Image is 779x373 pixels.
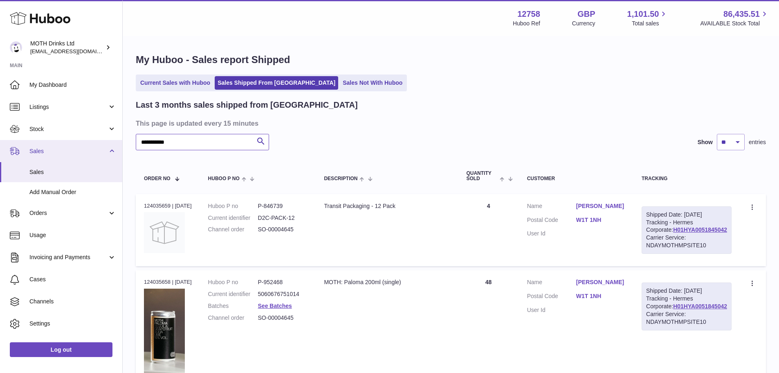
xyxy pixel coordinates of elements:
dt: Name [527,202,576,212]
dt: Current identifier [208,214,258,222]
dt: Channel order [208,314,258,322]
span: Stock [29,125,108,133]
a: H01HYA0051845042 [673,226,727,233]
div: Customer [527,176,625,181]
dt: Batches [208,302,258,310]
dd: P-846739 [258,202,308,210]
a: Sales Shipped From [GEOGRAPHIC_DATA] [215,76,338,90]
dt: Postal Code [527,216,576,226]
div: Tracking - Hermes Corporate: [642,206,732,254]
td: 4 [458,194,519,266]
dd: SO-00004645 [258,314,308,322]
dt: Channel order [208,226,258,233]
dt: Postal Code [527,292,576,302]
a: 1,101.50 Total sales [627,9,669,27]
div: Huboo Ref [513,20,540,27]
div: Shipped Date: [DATE] [646,287,727,295]
dd: D2C-PACK-12 [258,214,308,222]
span: Channels [29,298,116,305]
div: MOTH: Paloma 200ml (single) [324,278,450,286]
span: [EMAIL_ADDRESS][DOMAIN_NAME] [30,48,120,54]
a: Sales Not With Huboo [340,76,405,90]
a: See Batches [258,303,292,309]
span: Description [324,176,357,181]
img: orders@mothdrinks.com [10,41,22,54]
dd: SO-00004645 [258,226,308,233]
div: 124035658 | [DATE] [144,278,192,286]
div: Transit Packaging - 12 Pack [324,202,450,210]
div: Tracking - Hermes Corporate: [642,283,732,330]
span: Cases [29,276,116,283]
div: 124035659 | [DATE] [144,202,192,210]
div: Currency [572,20,595,27]
span: Quantity Sold [466,171,498,181]
span: Huboo P no [208,176,240,181]
div: Carrier Service: NDAYMOTHMPSITE10 [646,310,727,326]
dt: User Id [527,306,576,314]
div: Carrier Service: NDAYMOTHMPSITE10 [646,234,727,249]
a: H01HYA0051845042 [673,303,727,310]
span: Usage [29,231,116,239]
dd: P-952468 [258,278,308,286]
span: Orders [29,209,108,217]
h3: This page is updated every 15 minutes [136,119,764,128]
a: Log out [10,342,112,357]
dt: User Id [527,230,576,237]
span: Settings [29,320,116,328]
a: W1T 1NH [576,216,625,224]
strong: GBP [577,9,595,20]
span: Sales [29,147,108,155]
span: AVAILABLE Stock Total [700,20,769,27]
dt: Huboo P no [208,202,258,210]
h1: My Huboo - Sales report Shipped [136,53,766,66]
span: Order No [144,176,171,181]
span: Listings [29,103,108,111]
h2: Last 3 months sales shipped from [GEOGRAPHIC_DATA] [136,99,358,111]
dt: Huboo P no [208,278,258,286]
span: Add Manual Order [29,188,116,196]
dt: Current identifier [208,290,258,298]
span: My Dashboard [29,81,116,89]
a: [PERSON_NAME] [576,202,625,210]
dt: Name [527,278,576,288]
span: Invoicing and Payments [29,253,108,261]
a: 86,435.51 AVAILABLE Stock Total [700,9,769,27]
a: W1T 1NH [576,292,625,300]
img: no-photo.jpg [144,212,185,253]
span: Sales [29,168,116,176]
span: 86,435.51 [723,9,760,20]
div: Shipped Date: [DATE] [646,211,727,219]
div: MOTH Drinks Ltd [30,40,104,55]
a: Current Sales with Huboo [137,76,213,90]
a: [PERSON_NAME] [576,278,625,286]
label: Show [698,138,713,146]
div: Tracking [642,176,732,181]
strong: 12758 [517,9,540,20]
span: 1,101.50 [627,9,659,20]
span: entries [749,138,766,146]
span: Total sales [632,20,668,27]
dd: 5060676751014 [258,290,308,298]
